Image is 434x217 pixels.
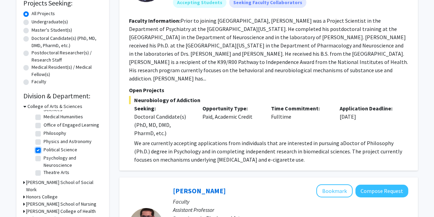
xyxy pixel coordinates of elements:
[129,17,180,24] b: Faculty Information:
[134,112,192,137] div: Doctoral Candidate(s) (PhD, MD, DMD, PharmD, etc.)
[44,113,83,120] label: Medical Humanities
[173,206,408,214] p: Assistant Professor
[44,121,99,129] label: Office of Engaged Learning
[271,104,329,112] p: Time Commitment:
[134,139,408,164] p: We are currently accepting applications from individuals that are interested in pursuing a
[32,64,102,78] label: Medical Resident(s) / Medical Fellow(s)
[134,104,192,112] p: Seeking:
[23,92,102,100] h2: Division & Department:
[340,104,398,112] p: Application Deadline:
[32,18,68,25] label: Undergraduate(s)
[44,169,69,176] label: Theatre Arts
[26,179,102,193] h3: [PERSON_NAME] School of Social Work
[129,96,408,104] span: Neurobiology of Addiction
[5,186,29,212] iframe: Chat
[32,78,46,85] label: Faculty
[44,138,92,145] label: Physics and Astronomy
[32,10,55,17] label: All Projects
[266,104,335,137] div: Fulltime
[129,86,408,94] p: Open Projects
[26,200,96,208] h3: [PERSON_NAME] School of Nursing
[173,197,408,206] p: Faculty
[32,49,102,64] label: Postdoctoral Researcher(s) / Research Staff
[44,130,66,137] label: Philosophy
[335,104,403,137] div: [DATE]
[173,186,226,195] a: [PERSON_NAME]
[44,154,101,169] label: Psychology and Neuroscience
[27,103,82,110] h3: College of Arts & Sciences
[202,104,261,112] p: Opportunity Type:
[44,146,77,153] label: Political Science
[26,193,58,200] h3: Honors College
[134,140,402,163] span: Doctor of Philosophy (Ph.D.) degree in Psychology and in completing independent research in biome...
[129,17,408,82] fg-read-more: Prior to joining [GEOGRAPHIC_DATA], [PERSON_NAME] was a Project Scientist in the Department of Ps...
[316,184,353,197] button: Add Jon Wilson to Bookmarks
[197,104,266,137] div: Paid, Academic Credit
[355,185,408,197] button: Compose Request to Jon Wilson
[32,26,72,34] label: Master's Student(s)
[32,35,102,49] label: Doctoral Candidate(s) (PhD, MD, DMD, PharmD, etc.)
